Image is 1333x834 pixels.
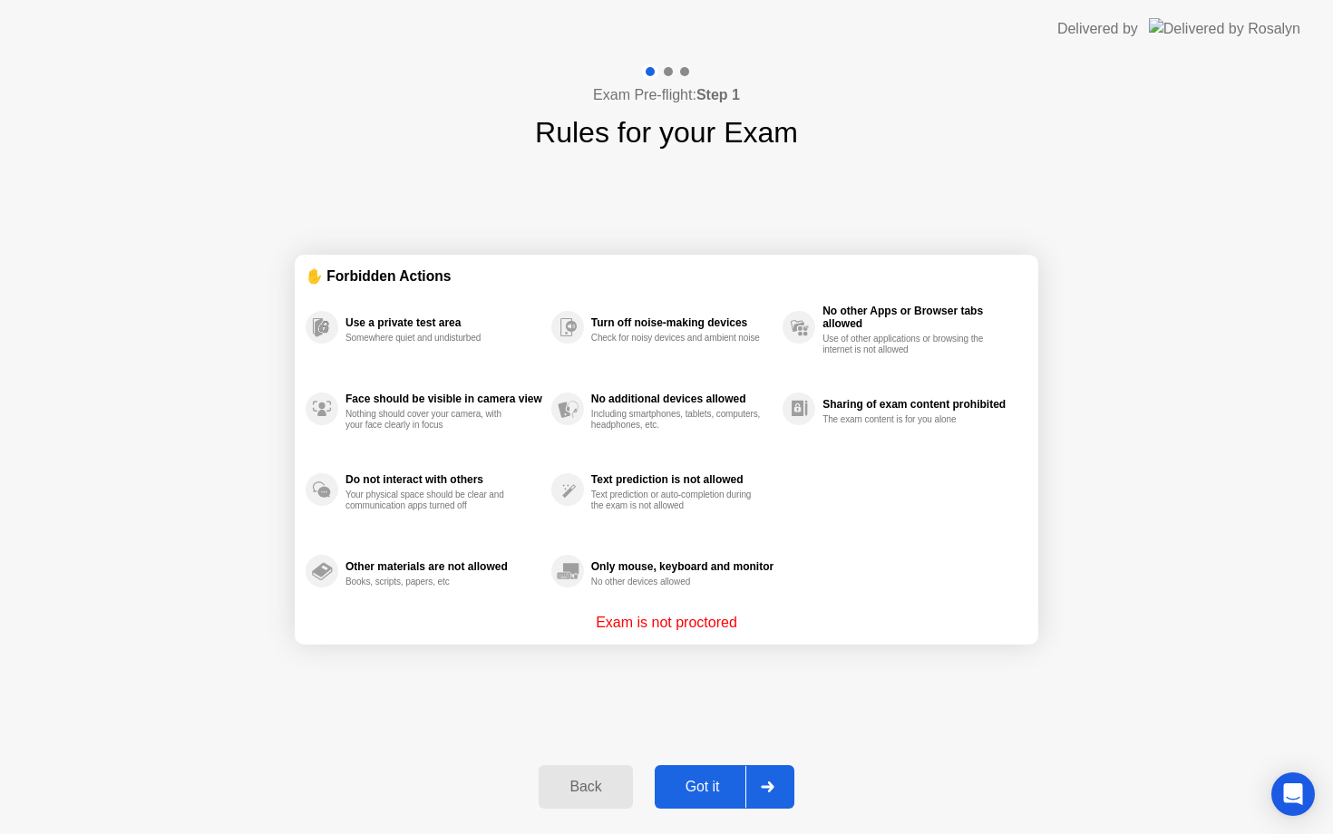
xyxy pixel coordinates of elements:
[345,577,517,587] div: Books, scripts, papers, etc
[345,473,542,486] div: Do not interact with others
[660,779,745,795] div: Got it
[345,333,517,344] div: Somewhere quiet and undisturbed
[591,393,774,405] div: No additional devices allowed
[591,490,763,511] div: Text prediction or auto-completion during the exam is not allowed
[596,612,737,634] p: Exam is not proctored
[345,409,517,431] div: Nothing should cover your camera, with your face clearly in focus
[822,414,994,425] div: The exam content is for you alone
[345,316,542,329] div: Use a private test area
[1149,18,1300,39] img: Delivered by Rosalyn
[345,560,542,573] div: Other materials are not allowed
[345,393,542,405] div: Face should be visible in camera view
[539,765,632,809] button: Back
[591,333,763,344] div: Check for noisy devices and ambient noise
[593,84,740,106] h4: Exam Pre-flight:
[822,305,1018,330] div: No other Apps or Browser tabs allowed
[1271,772,1315,816] div: Open Intercom Messenger
[544,779,627,795] div: Back
[655,765,794,809] button: Got it
[696,87,740,102] b: Step 1
[591,316,774,329] div: Turn off noise-making devices
[1057,18,1138,40] div: Delivered by
[591,473,774,486] div: Text prediction is not allowed
[591,577,763,587] div: No other devices allowed
[591,560,774,573] div: Only mouse, keyboard and monitor
[591,409,763,431] div: Including smartphones, tablets, computers, headphones, etc.
[822,334,994,355] div: Use of other applications or browsing the internet is not allowed
[822,398,1018,411] div: Sharing of exam content prohibited
[306,266,1027,286] div: ✋ Forbidden Actions
[535,111,798,154] h1: Rules for your Exam
[345,490,517,511] div: Your physical space should be clear and communication apps turned off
